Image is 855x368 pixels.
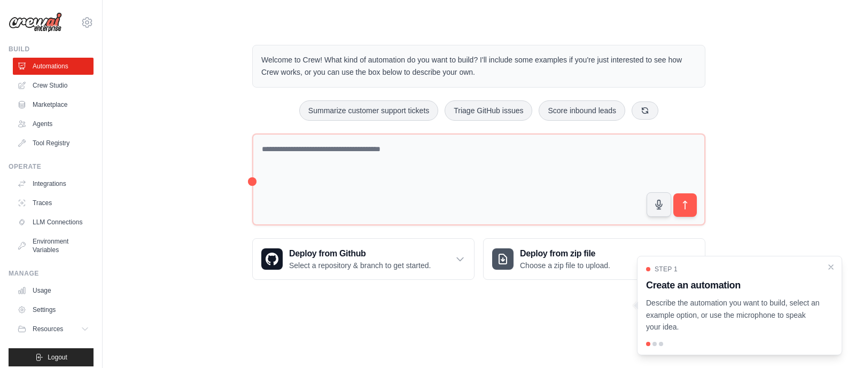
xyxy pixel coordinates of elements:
button: Triage GitHub issues [445,100,532,121]
a: Environment Variables [13,233,94,259]
a: Agents [13,115,94,132]
a: Integrations [13,175,94,192]
p: Welcome to Crew! What kind of automation do you want to build? I'll include some examples if you'... [261,54,696,79]
button: Close walkthrough [827,263,835,271]
button: Resources [13,320,94,338]
p: Choose a zip file to upload. [520,260,610,271]
p: Select a repository & branch to get started. [289,260,431,271]
button: Score inbound leads [539,100,625,121]
a: LLM Connections [13,214,94,231]
a: Usage [13,282,94,299]
h3: Deploy from zip file [520,247,610,260]
h3: Create an automation [646,278,820,293]
div: Build [9,45,94,53]
span: Step 1 [655,265,678,273]
span: Logout [48,353,67,362]
button: Logout [9,348,94,366]
img: Logo [9,12,62,33]
a: Marketplace [13,96,94,113]
span: Resources [33,325,63,333]
a: Automations [13,58,94,75]
h3: Deploy from Github [289,247,431,260]
div: Manage [9,269,94,278]
a: Crew Studio [13,77,94,94]
div: Operate [9,162,94,171]
a: Settings [13,301,94,318]
button: Summarize customer support tickets [299,100,438,121]
a: Traces [13,194,94,212]
p: Describe the automation you want to build, select an example option, or use the microphone to spe... [646,297,820,333]
a: Tool Registry [13,135,94,152]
